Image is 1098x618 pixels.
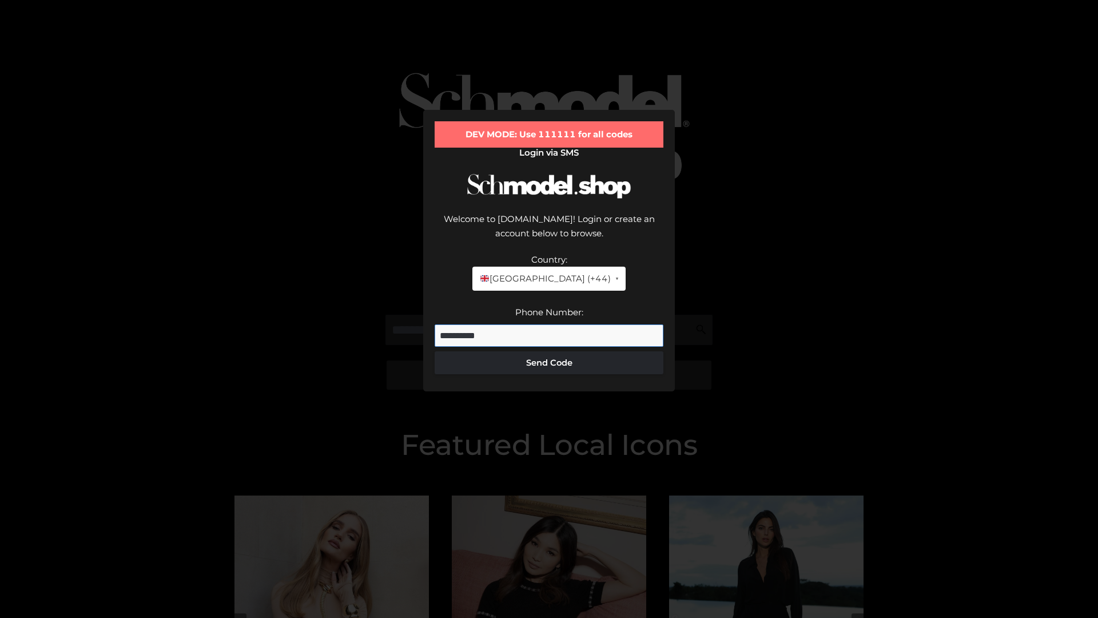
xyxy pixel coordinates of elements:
[531,254,567,265] label: Country:
[435,351,663,374] button: Send Code
[435,212,663,252] div: Welcome to [DOMAIN_NAME]! Login or create an account below to browse.
[479,271,610,286] span: [GEOGRAPHIC_DATA] (+44)
[480,274,489,283] img: 🇬🇧
[435,148,663,158] h2: Login via SMS
[515,307,583,318] label: Phone Number:
[463,164,635,209] img: Schmodel Logo
[435,121,663,148] div: DEV MODE: Use 111111 for all codes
